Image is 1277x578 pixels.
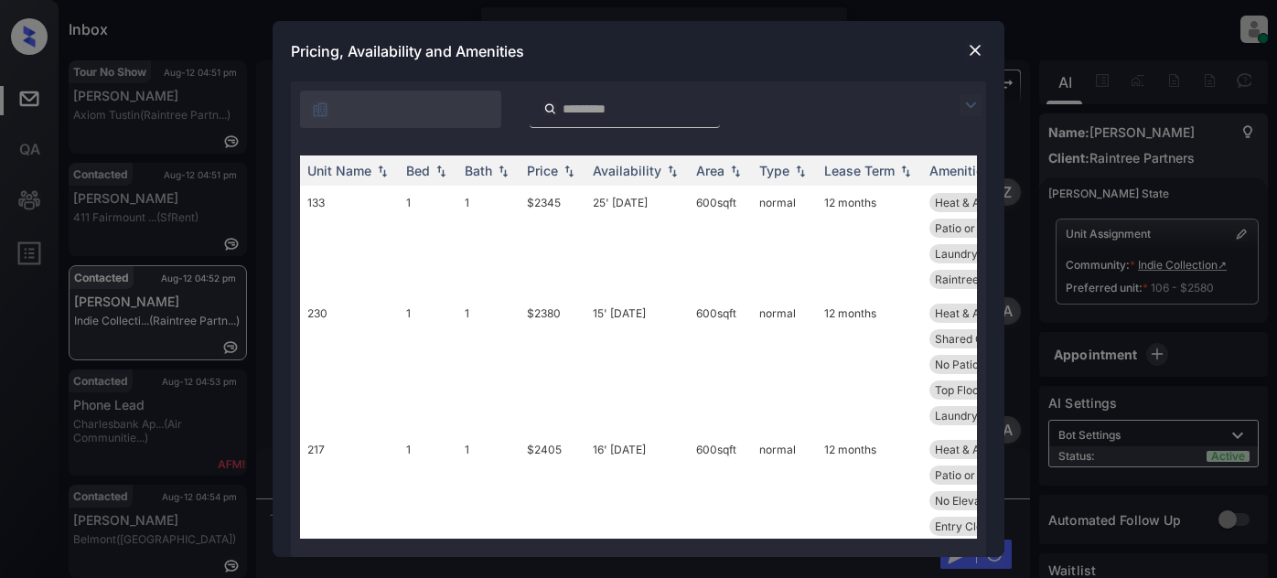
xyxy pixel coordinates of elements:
[406,163,430,178] div: Bed
[373,165,392,177] img: sorting
[689,433,752,569] td: 600 sqft
[960,94,982,116] img: icon-zuma
[935,468,1022,482] span: Patio or Balcon...
[752,296,817,433] td: normal
[663,165,681,177] img: sorting
[929,163,991,178] div: Amenities
[465,163,492,178] div: Bath
[585,296,689,433] td: 15' [DATE]
[935,196,1025,209] span: Heat & Air Cond...
[817,433,922,569] td: 12 months
[520,296,585,433] td: $2380
[307,163,371,178] div: Unit Name
[824,163,895,178] div: Lease Term
[935,519,998,533] span: Entry Closet
[300,186,399,296] td: 133
[752,433,817,569] td: normal
[432,165,450,177] img: sorting
[520,186,585,296] td: $2345
[966,41,984,59] img: close
[689,186,752,296] td: 600 sqft
[689,296,752,433] td: 600 sqft
[817,186,922,296] td: 12 months
[457,296,520,433] td: 1
[273,21,1004,81] div: Pricing, Availability and Amenities
[585,186,689,296] td: 25' [DATE]
[585,433,689,569] td: 16' [DATE]
[726,165,745,177] img: sorting
[752,186,817,296] td: normal
[560,165,578,177] img: sorting
[457,186,520,296] td: 1
[300,433,399,569] td: 217
[300,296,399,433] td: 230
[935,443,1025,456] span: Heat & Air Cond...
[399,296,457,433] td: 1
[935,247,1011,261] span: Laundry Room
[935,306,1025,320] span: Heat & Air Cond...
[759,163,789,178] div: Type
[935,332,1014,346] span: Shared Garage
[696,163,724,178] div: Area
[399,186,457,296] td: 1
[935,358,1093,371] span: No Patio or [MEDICAL_DATA]...
[593,163,661,178] div: Availability
[935,273,1079,286] span: Raintree [MEDICAL_DATA]...
[520,433,585,569] td: $2405
[817,296,922,433] td: 12 months
[399,433,457,569] td: 1
[543,101,557,117] img: icon-zuma
[896,165,915,177] img: sorting
[935,409,1033,423] span: Laundry Room Pr...
[935,494,1026,508] span: No Elevator Acc...
[935,221,1022,235] span: Patio or Balcon...
[457,433,520,569] td: 1
[494,165,512,177] img: sorting
[311,101,329,119] img: icon-zuma
[527,163,558,178] div: Price
[791,165,810,177] img: sorting
[935,383,983,397] span: Top Floor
